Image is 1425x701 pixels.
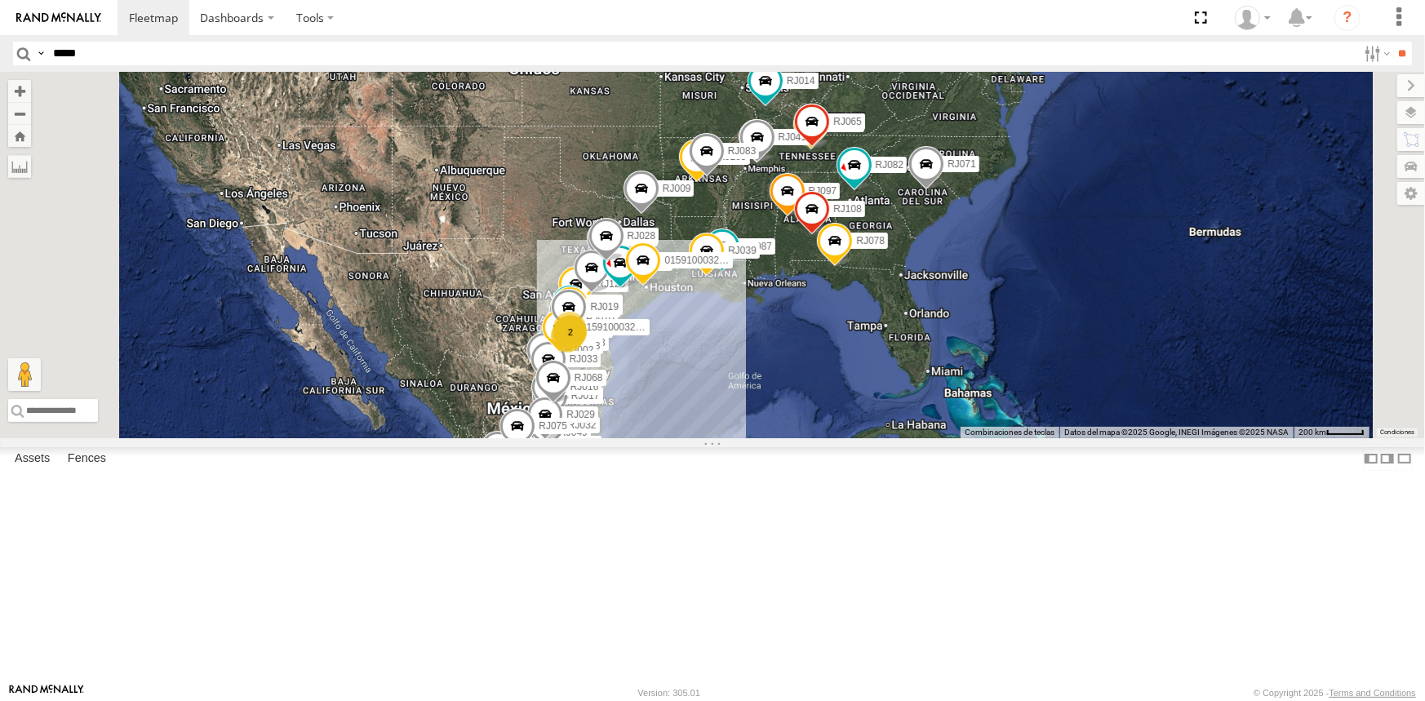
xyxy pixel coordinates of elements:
span: RJ087 [744,241,772,252]
button: Zoom Home [8,125,31,147]
span: RJ049 [559,427,588,438]
label: Map Settings [1397,182,1425,205]
a: Visit our Website [9,685,84,701]
span: RJ032 [568,419,597,431]
span: RJ068 [575,372,603,384]
span: RJ019 [590,301,619,313]
span: RJ120 [597,277,626,289]
div: Version: 305.01 [638,688,700,698]
div: 2 [554,315,587,348]
span: RJ029 [566,409,595,420]
button: Arrastra el hombrecito naranja al mapa para abrir Street View [8,358,41,391]
span: 015910003261347 [581,322,663,333]
span: RJ048 [577,337,606,348]
span: RJ028 [628,229,656,241]
span: 200 km [1298,428,1326,437]
div: Reynaldo Alvarado [1229,6,1276,30]
span: 015910003254714 [664,255,746,266]
label: Search Filter Options [1358,42,1393,65]
span: RJ078 [856,235,885,246]
span: RJ014 [787,75,815,87]
div: 2 [554,316,587,348]
span: RJ033 [570,353,598,364]
button: Combinaciones de teclas [965,427,1054,438]
div: 13 [552,319,584,352]
span: RJ075 [539,419,567,431]
span: RJ083 [728,145,757,157]
i: ? [1334,5,1361,31]
label: Assets [7,447,58,470]
div: 15 [553,312,586,344]
span: RJ016 [570,381,599,393]
div: © Copyright 2025 - [1254,688,1416,698]
span: Datos del mapa ©2025 Google, INEGI Imágenes ©2025 NASA [1064,428,1289,437]
span: RJ041 [779,131,807,143]
label: Fences [60,447,114,470]
span: RJ009 [663,182,691,193]
span: RJ108 [833,203,862,215]
button: Zoom in [8,80,31,102]
label: Dock Summary Table to the Left [1363,447,1379,471]
label: Measure [8,155,31,178]
a: Condiciones [1380,429,1414,436]
span: RJ065 [833,116,862,127]
a: Terms and Conditions [1330,688,1416,698]
label: Search Query [34,42,47,65]
div: 6 [551,320,584,353]
span: RJ017 [571,390,600,402]
label: Dock Summary Table to the Right [1379,447,1396,471]
div: 3 [553,316,586,348]
img: rand-logo.svg [16,12,101,24]
span: RJ071 [948,158,976,170]
label: Hide Summary Table [1396,447,1413,471]
span: RJ082 [876,159,904,171]
span: RJ097 [809,185,837,197]
span: RJ105 [718,150,747,162]
span: RJ039 [728,245,757,256]
button: Zoom out [8,102,31,125]
button: Escala del mapa: 200 km por 43 píxeles [1294,427,1370,438]
span: RJ092 [570,437,598,449]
